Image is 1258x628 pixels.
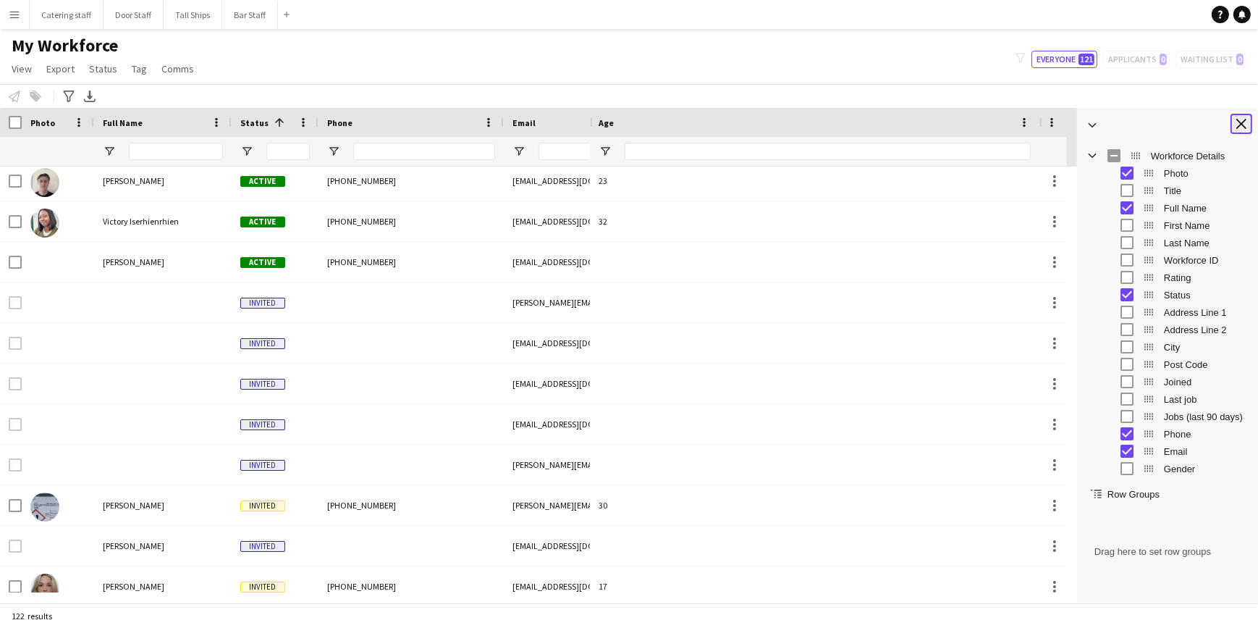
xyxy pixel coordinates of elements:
[625,143,1031,160] input: Age Filter Input
[590,485,1039,525] div: 30
[1164,203,1249,214] span: Full Name
[30,117,55,128] span: Photo
[240,298,285,309] span: Invited
[1151,151,1249,162] span: Workforce Details
[1164,325,1249,335] span: Address Line 2
[240,582,285,593] span: Invited
[599,117,614,128] span: Age
[1164,185,1249,196] span: Title
[504,566,793,606] div: [EMAIL_ADDRESS][DOMAIN_NAME]
[1164,394,1249,405] span: Last job
[1077,164,1258,182] div: Photo Column
[240,338,285,349] span: Invited
[318,161,504,201] div: [PHONE_NUMBER]
[512,117,536,128] span: Email
[539,143,785,160] input: Email Filter Input
[1164,429,1249,440] span: Phone
[504,364,793,403] div: [EMAIL_ADDRESS][DOMAIN_NAME]
[512,145,525,158] button: Open Filter Menu
[240,217,285,227] span: Active
[1077,373,1258,390] div: Joined Column
[318,485,504,525] div: [PHONE_NUMBER]
[504,445,793,485] div: [PERSON_NAME][EMAIL_ADDRESS][DOMAIN_NAME]
[41,59,80,78] a: Export
[1164,220,1249,231] span: First Name
[6,59,38,78] a: View
[132,62,147,75] span: Tag
[9,459,22,472] input: Row Selection is disabled for this row (unchecked)
[240,541,285,552] span: Invited
[12,35,118,56] span: My Workforce
[1077,425,1258,443] div: Phone Column
[590,566,1039,606] div: 17
[240,145,253,158] button: Open Filter Menu
[1164,464,1249,474] span: Gender
[30,1,104,29] button: Catering staff
[504,323,793,363] div: [EMAIL_ADDRESS][DOMAIN_NAME]
[30,574,59,603] img: mia oneill
[504,201,793,241] div: [EMAIL_ADDRESS][DOMAIN_NAME]
[1077,199,1258,217] div: Full Name Column
[1164,238,1249,248] span: Last Name
[1077,217,1258,234] div: First Name Column
[60,88,77,105] app-action-btn: Advanced filters
[240,379,285,390] span: Invited
[1077,147,1258,164] div: Workforce Details Column Group
[103,216,179,227] span: Victory Iserhienrhien
[1077,390,1258,408] div: Last job Column
[504,485,793,525] div: [PERSON_NAME][EMAIL_ADDRESS][DOMAIN_NAME]
[240,460,285,471] span: Invited
[240,117,269,128] span: Status
[1077,234,1258,251] div: Last Name Column
[9,418,22,431] input: Row Selection is disabled for this row (unchecked)
[46,62,75,75] span: Export
[1164,359,1249,370] span: Post Code
[1164,411,1249,422] span: Jobs (last 90 days)
[353,143,495,160] input: Phone Filter Input
[81,88,98,105] app-action-btn: Export XLSX
[1164,255,1249,266] span: Workforce ID
[1077,321,1258,338] div: Address Line 2 Column
[1077,443,1258,460] div: Email Column
[599,145,612,158] button: Open Filter Menu
[104,1,164,29] button: Door Staff
[240,501,285,511] span: Invited
[103,256,164,267] span: [PERSON_NAME]
[1031,51,1097,68] button: Everyone121
[9,540,22,553] input: Row Selection is disabled for this row (unchecked)
[129,143,223,160] input: Full Name Filter Input
[327,117,353,128] span: Phone
[1164,377,1249,388] span: Joined
[504,526,793,566] div: [EMAIL_ADDRESS][DOMAIN_NAME]
[504,242,793,282] div: [EMAIL_ADDRESS][DOMAIN_NAME]
[126,59,153,78] a: Tag
[1077,408,1258,425] div: Jobs (last 90 days) Column
[1107,489,1160,500] span: Row Groups
[12,62,32,75] span: View
[103,500,164,511] span: [PERSON_NAME]
[164,1,222,29] button: Tall Ships
[240,176,285,187] span: Active
[504,282,793,322] div: [PERSON_NAME][EMAIL_ADDRESS][PERSON_NAME][DOMAIN_NAME]
[30,209,59,238] img: Victory Iserhienrhien
[590,201,1039,241] div: 32
[9,377,22,390] input: Row Selection is disabled for this row (unchecked)
[590,161,1039,201] div: 23
[1164,168,1249,179] span: Photo
[1077,460,1258,477] div: Gender Column
[103,540,164,551] span: [PERSON_NAME]
[327,145,340,158] button: Open Filter Menu
[240,419,285,430] span: Invited
[103,145,116,158] button: Open Filter Menu
[1077,338,1258,356] div: City Column
[1077,251,1258,269] div: Workforce ID Column
[30,168,59,197] img: Tom Corkey
[266,143,310,160] input: Status Filter Input
[318,566,504,606] div: [PHONE_NUMBER]
[504,404,793,444] div: [EMAIL_ADDRESS][DOMAIN_NAME]
[222,1,278,29] button: Bar Staff
[1164,307,1249,318] span: Address Line 1
[103,175,164,186] span: [PERSON_NAME]
[161,62,194,75] span: Comms
[156,59,200,78] a: Comms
